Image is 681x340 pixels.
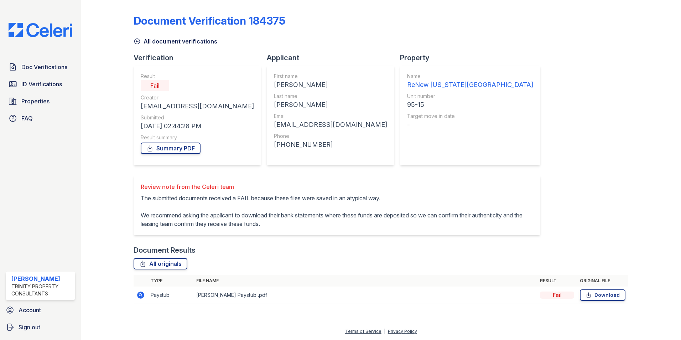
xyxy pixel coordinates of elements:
[274,113,387,120] div: Email
[141,194,533,228] p: The submitted documents received a FAIL because these files were saved in an atypical way. We rec...
[11,274,72,283] div: [PERSON_NAME]
[6,60,75,74] a: Doc Verifications
[141,134,254,141] div: Result summary
[19,323,40,331] span: Sign out
[345,329,381,334] a: Terms of Service
[274,120,387,130] div: [EMAIL_ADDRESS][DOMAIN_NAME]
[407,120,533,130] div: -
[3,320,78,334] a: Sign out
[21,114,33,123] span: FAQ
[148,275,193,287] th: Type
[6,94,75,108] a: Properties
[407,73,533,90] a: Name ReNew [US_STATE][GEOGRAPHIC_DATA]
[193,287,537,304] td: [PERSON_NAME] Paystub .pdf
[384,329,385,334] div: |
[141,80,169,91] div: Fail
[3,23,78,37] img: CE_Logo_Blue-a8612792a0a2168367f1c8372b55b34899dd931a85d93a1a3d3e32e68fde9ad4.png
[134,14,285,27] div: Document Verification 184375
[274,100,387,110] div: [PERSON_NAME]
[21,63,67,71] span: Doc Verifications
[193,275,537,287] th: File name
[11,283,72,297] div: Trinity Property Consultants
[134,37,217,46] a: All document verifications
[400,53,546,63] div: Property
[274,73,387,80] div: First name
[141,143,201,154] a: Summary PDF
[540,292,574,299] div: Fail
[580,289,625,301] a: Download
[21,80,62,88] span: ID Verifications
[148,287,193,304] td: Paystub
[388,329,417,334] a: Privacy Policy
[134,245,196,255] div: Document Results
[141,73,254,80] div: Result
[274,133,387,140] div: Phone
[6,111,75,125] a: FAQ
[141,121,254,131] div: [DATE] 02:44:28 PM
[141,94,254,101] div: Creator
[134,258,187,269] a: All originals
[267,53,400,63] div: Applicant
[537,275,577,287] th: Result
[19,306,41,314] span: Account
[6,77,75,91] a: ID Verifications
[141,114,254,121] div: Submitted
[407,100,533,110] div: 95-15
[3,303,78,317] a: Account
[134,53,267,63] div: Verification
[651,311,674,333] iframe: chat widget
[274,140,387,150] div: [PHONE_NUMBER]
[274,80,387,90] div: [PERSON_NAME]
[577,275,628,287] th: Original file
[141,182,533,191] div: Review note from the Celeri team
[274,93,387,100] div: Last name
[407,80,533,90] div: ReNew [US_STATE][GEOGRAPHIC_DATA]
[407,93,533,100] div: Unit number
[407,113,533,120] div: Target move in date
[21,97,50,105] span: Properties
[141,101,254,111] div: [EMAIL_ADDRESS][DOMAIN_NAME]
[407,73,533,80] div: Name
